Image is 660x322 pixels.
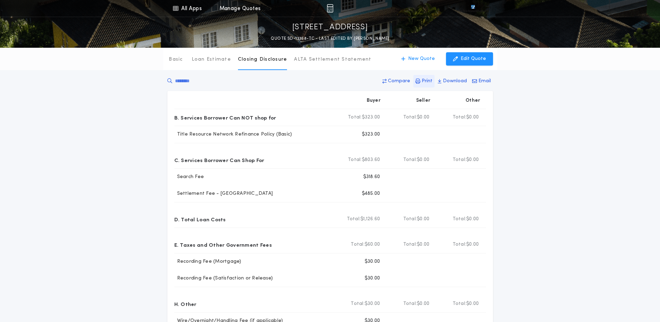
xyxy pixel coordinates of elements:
button: New Quote [394,52,442,66]
p: $318.60 [363,174,380,181]
p: [STREET_ADDRESS] [292,22,368,33]
p: D. Total Loan Costs [174,214,226,225]
b: Total: [403,114,417,121]
p: $485.00 [362,190,380,197]
span: $0.00 [466,300,479,307]
b: Total: [347,216,361,223]
button: Download [436,75,469,87]
b: Total: [403,241,417,248]
b: Total: [453,300,467,307]
b: Total: [403,216,417,223]
b: Total: [403,300,417,307]
span: $0.00 [417,114,429,121]
span: $1,126.60 [360,216,380,223]
img: img [327,4,333,13]
span: $0.00 [466,241,479,248]
p: B. Services Borrower Can NOT shop for [174,112,276,123]
p: Recording Fee (Satisfaction or Release) [174,275,273,282]
p: $30.00 [365,258,380,265]
span: $60.00 [365,241,380,248]
p: Search Fee [174,174,204,181]
b: Total: [453,156,467,163]
span: $0.00 [417,156,429,163]
b: Total: [351,300,365,307]
p: Recording Fee (Mortgage) [174,258,241,265]
p: Basic [169,56,183,63]
button: Edit Quote [446,52,493,66]
p: New Quote [408,55,435,62]
span: $803.60 [362,156,380,163]
p: Seller [416,97,431,104]
b: Total: [403,156,417,163]
p: Title Resource Network Refinance Policy (Basic) [174,131,292,138]
button: Compare [380,75,412,87]
b: Total: [348,156,362,163]
b: Total: [351,241,365,248]
p: Loan Estimate [192,56,231,63]
p: Closing Disclosure [238,56,287,63]
span: $0.00 [466,216,479,223]
p: H. Other [174,298,197,309]
span: $0.00 [466,156,479,163]
p: Email [478,78,491,85]
span: $0.00 [417,241,429,248]
b: Total: [348,114,362,121]
p: ALTA Settlement Statement [294,56,371,63]
p: Settlement Fee - [GEOGRAPHIC_DATA] [174,190,273,197]
b: Total: [453,241,467,248]
img: vs-icon [458,5,487,12]
span: $323.00 [362,114,380,121]
p: E. Taxes and Other Government Fees [174,239,272,250]
button: Print [413,75,435,87]
p: QUOTE SD-13358-TC - LAST EDITED BY [PERSON_NAME] [271,35,389,42]
span: $30.00 [365,300,380,307]
p: C. Services Borrower Can Shop For [174,154,264,166]
span: $0.00 [466,114,479,121]
b: Total: [453,216,467,223]
p: Edit Quote [461,55,486,62]
p: Print [422,78,432,85]
span: $0.00 [417,216,429,223]
b: Total: [453,114,467,121]
button: Email [470,75,493,87]
p: $30.00 [365,275,380,282]
p: Compare [388,78,410,85]
span: $0.00 [417,300,429,307]
p: Buyer [367,97,381,104]
p: Download [443,78,467,85]
p: Other [466,97,480,104]
p: $323.00 [362,131,380,138]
